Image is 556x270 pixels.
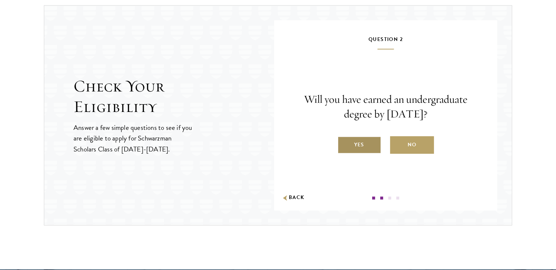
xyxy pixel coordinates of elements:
[296,92,475,121] p: Will you have earned an undergraduate degree by [DATE]?
[337,136,381,154] label: Yes
[281,194,305,202] button: Back
[73,122,193,154] p: Answer a few simple questions to see if you are eligible to apply for Schwarzman Scholars Class o...
[390,136,434,154] label: No
[73,76,274,117] h2: Check Your Eligibility
[296,35,475,49] h5: Question 2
